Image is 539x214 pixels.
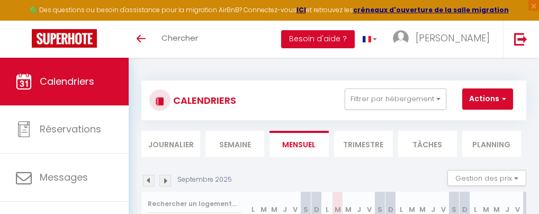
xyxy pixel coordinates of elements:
[385,21,503,58] a: ... [PERSON_NAME]
[177,175,232,185] p: Septembre 2025
[393,30,409,46] img: ...
[281,30,355,48] button: Besoin d'aide ?
[161,32,198,43] span: Chercher
[462,88,513,110] button: Actions
[447,170,526,186] button: Gestion des prix
[345,88,446,110] button: Filtrer par hébergement
[398,131,457,157] li: Tâches
[154,21,206,58] a: Chercher
[269,131,328,157] li: Mensuel
[32,29,97,48] img: Super Booking
[205,131,264,157] li: Semaine
[40,171,88,184] span: Messages
[148,194,241,213] input: Rechercher un logement...
[514,32,527,46] img: logout
[141,131,200,157] li: Journalier
[462,131,521,157] li: Planning
[40,75,94,88] span: Calendriers
[40,122,101,136] span: Réservations
[334,131,393,157] li: Trimestre
[170,88,236,112] h3: CALENDRIERS
[416,31,490,44] span: [PERSON_NAME]
[353,5,509,14] a: créneaux d'ouverture de la salle migration
[297,5,306,14] a: ICI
